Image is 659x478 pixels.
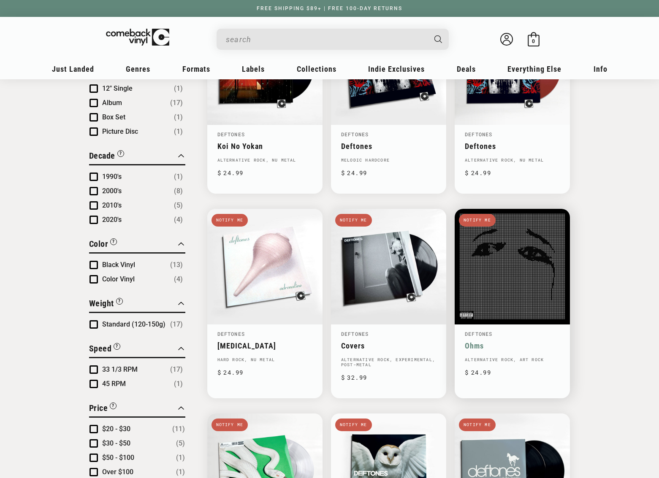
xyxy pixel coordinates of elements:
span: Number of products: (5) [174,200,183,211]
button: Filter by Weight [89,297,123,312]
button: Search [427,29,450,50]
span: Just Landed [52,65,94,73]
span: Over $100 [102,468,133,476]
span: 45 RPM [102,380,126,388]
span: Number of products: (8) [174,186,183,196]
input: search [226,31,426,48]
span: Box Set [102,113,125,121]
span: Everything Else [507,65,561,73]
span: Color [89,239,108,249]
a: Deftones [217,330,245,337]
a: Deftones [341,142,436,151]
span: Speed [89,343,112,354]
span: Standard (120-150g) [102,320,165,328]
a: Koi No Yokan [217,142,312,151]
span: Album [102,99,122,107]
span: Deals [457,65,476,73]
span: 2000's [102,187,122,195]
a: FREE SHIPPING $89+ | FREE 100-DAY RETURNS [248,5,411,11]
span: Number of products: (1) [174,127,183,137]
span: 2010's [102,201,122,209]
span: Collections [297,65,336,73]
span: 2020's [102,216,122,224]
span: Number of products: (13) [170,260,183,270]
span: Number of products: (1) [176,453,185,463]
span: Number of products: (11) [172,424,185,434]
a: Deftones [217,131,245,138]
a: Ohms [465,341,560,350]
span: Color Vinyl [102,275,135,283]
span: Number of products: (17) [170,365,183,375]
button: Filter by Price [89,402,117,416]
span: Price [89,403,108,413]
button: Filter by Color [89,238,117,252]
span: Black Vinyl [102,261,135,269]
span: $50 - $100 [102,454,134,462]
span: Indie Exclusives [368,65,425,73]
span: Genres [126,65,150,73]
span: 12" Single [102,84,133,92]
span: Info [594,65,607,73]
a: Deftones [465,330,493,337]
span: Number of products: (4) [174,274,183,284]
span: Number of products: (5) [176,438,185,448]
span: $30 - $50 [102,439,130,447]
a: [MEDICAL_DATA] [217,341,312,350]
span: Number of products: (17) [170,319,183,329]
a: Covers [341,341,436,350]
a: Deftones [465,142,560,151]
span: Number of products: (1) [174,172,183,182]
span: Number of products: (1) [176,467,185,477]
div: Search [217,29,449,50]
span: Picture Disc [102,127,138,135]
button: Filter by Decade [89,149,124,164]
span: $20 - $30 [102,425,130,433]
span: Number of products: (1) [174,84,183,94]
span: Number of products: (1) [174,112,183,122]
a: Deftones [341,330,369,337]
span: Decade [89,151,115,161]
a: Deftones [341,131,369,138]
span: 0 [532,38,535,44]
span: Number of products: (4) [174,215,183,225]
span: 33 1/3 RPM [102,365,138,373]
span: Labels [242,65,265,73]
span: Number of products: (1) [174,379,183,389]
span: Weight [89,298,114,308]
span: 1990's [102,173,122,181]
a: Deftones [465,131,493,138]
span: Formats [182,65,210,73]
button: Filter by Speed [89,342,121,357]
span: Number of products: (17) [170,98,183,108]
